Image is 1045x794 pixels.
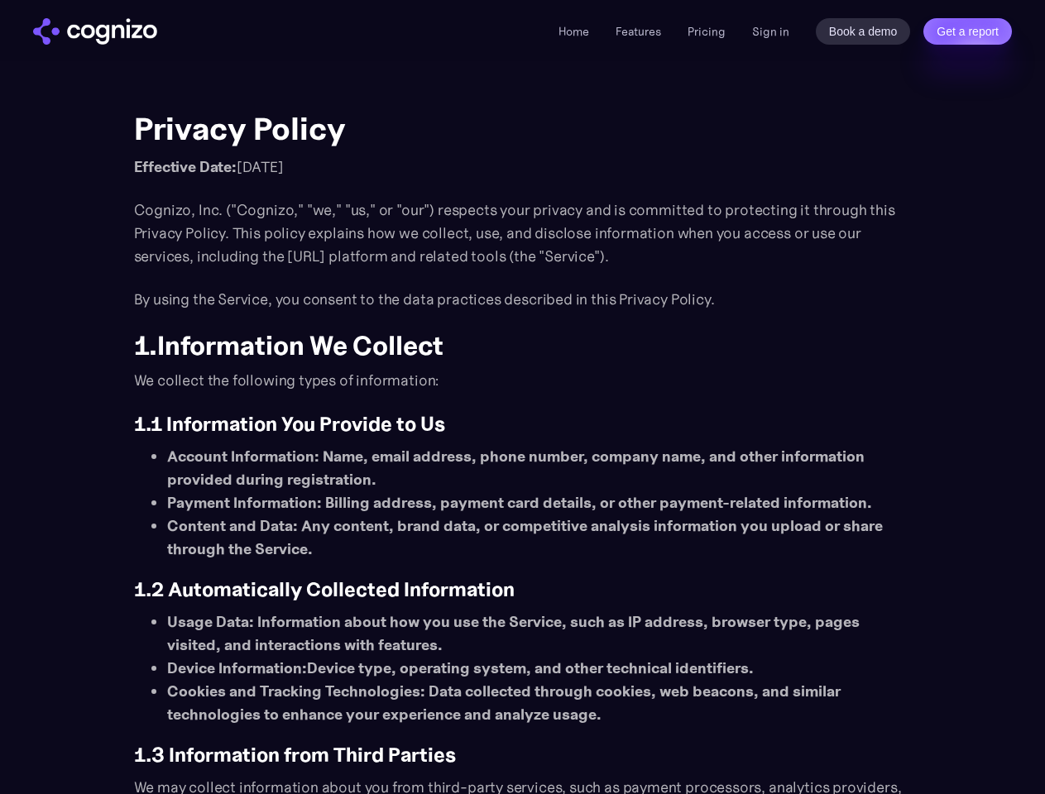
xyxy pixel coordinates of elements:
li: : Data collected through cookies, web beacons, and similar technologies to enhance your experienc... [167,680,912,726]
strong: Cookies and Tracking Technologies [167,682,420,701]
a: Features [616,24,661,39]
strong: Account Information [167,447,314,466]
h2: 1. [134,331,912,361]
li: : Any content, brand data, or competitive analysis information you upload or share through the Se... [167,514,912,561]
img: cognizo logo [33,18,157,45]
p: [DATE] [134,155,912,179]
a: Sign in [752,22,789,41]
strong: Privacy Policy [134,109,346,148]
p: By using the Service, you consent to the data practices described in this Privacy Policy. [134,288,912,311]
li: : Billing address, payment card details, or other payment-related information. [167,491,912,514]
strong: Usage Data [167,612,249,631]
p: Cognizo, Inc. ("Cognizo," "we," "us," or "our") respects your privacy and is committed to protect... [134,198,912,268]
p: We collect the following types of information: [134,369,912,392]
li: Device type, operating system, and other technical identifiers. [167,657,912,680]
a: home [33,18,157,45]
strong: Effective Date: [134,157,237,176]
a: Home [558,24,589,39]
strong: Information We Collect [157,329,443,362]
li: : Name, email address, phone number, company name, and other information provided during registra... [167,445,912,491]
strong: 1.3 Information from Third Parties [134,743,456,768]
strong: Payment Information [167,493,317,512]
strong: Content and Data [167,516,293,535]
strong: 1.2 Automatically Collected Information [134,577,515,602]
a: Book a demo [816,18,911,45]
a: Get a report [923,18,1012,45]
a: Pricing [688,24,726,39]
li: : Information about how you use the Service, such as IP address, browser type, pages visited, and... [167,610,912,657]
strong: 1.1 Information You Provide to Us [134,412,445,437]
strong: Device Information: [167,658,307,677]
